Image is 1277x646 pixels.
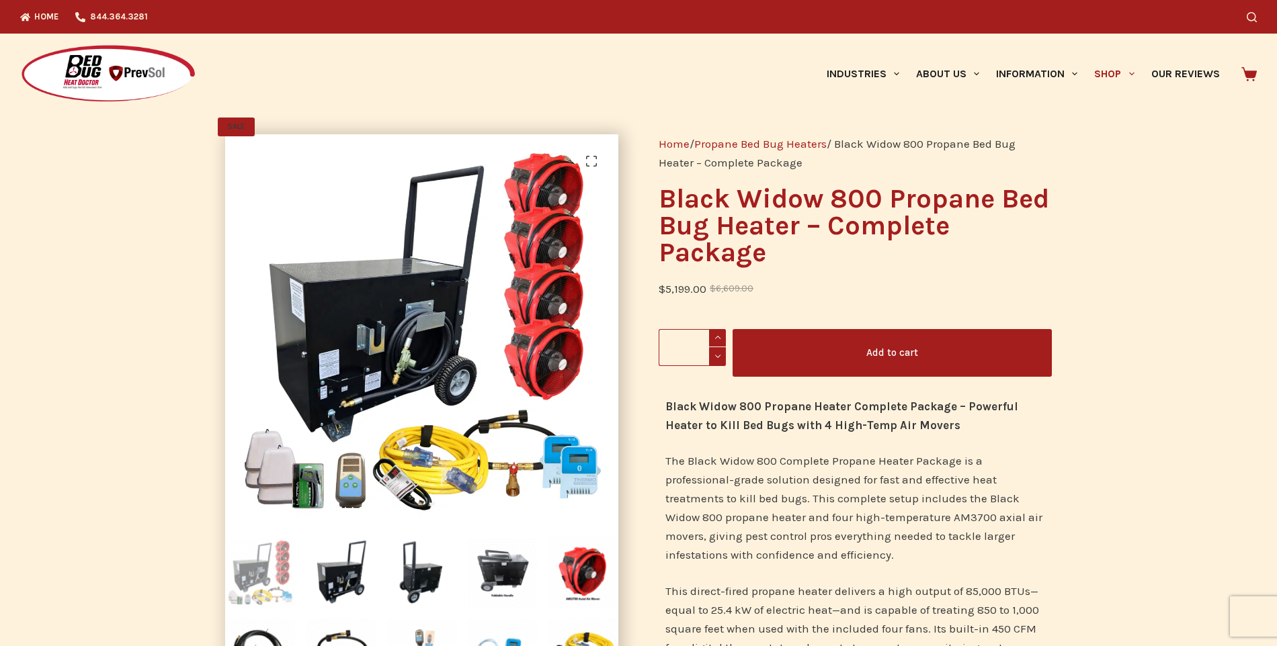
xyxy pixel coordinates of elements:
[710,283,716,293] span: $
[386,537,457,608] img: Black Widow 800 Propane Bed Bug Heater operable by single technician
[907,34,987,114] a: About Us
[694,137,827,150] a: Propane Bed Bug Heaters
[665,451,1045,564] p: The Black Widow 800 Complete Propane Heater Package is a professional-grade solution designed for...
[218,118,255,136] span: SALE
[225,323,618,336] a: Black Widow 800 Propane Bed Bug Heater Complete Package
[467,537,538,608] img: Black Widow 800 foldable handle
[733,329,1052,377] button: Add to cart
[1086,34,1143,114] a: Shop
[818,34,1228,114] nav: Primary
[665,400,1018,432] strong: Black Widow 800 Propane Heater Complete Package – Powerful Heater to Kill Bed Bugs with 4 High-Te...
[225,134,618,527] img: Black Widow 800 Propane Bed Bug Heater Complete Package
[659,329,726,366] input: Product quantity
[659,185,1052,266] h1: Black Widow 800 Propane Bed Bug Heater – Complete Package
[988,34,1086,114] a: Information
[578,148,605,175] a: View full-screen image gallery
[659,134,1052,172] nav: Breadcrumb
[1143,34,1228,114] a: Our Reviews
[1247,12,1257,22] button: Search
[659,282,665,295] span: $
[306,537,376,608] img: Black Widow 800 Propane Bed Bug Heater with propane hose attachment
[548,537,618,608] img: Black Widow 800 Propane Bed Bug Heater - Complete Package - Image 5
[659,282,706,295] bdi: 5,199.00
[710,283,753,293] bdi: 6,609.00
[225,537,296,608] img: Black Widow 800 Propane Bed Bug Heater Complete Package
[20,44,196,104] img: Prevsol/Bed Bug Heat Doctor
[659,137,690,150] a: Home
[818,34,907,114] a: Industries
